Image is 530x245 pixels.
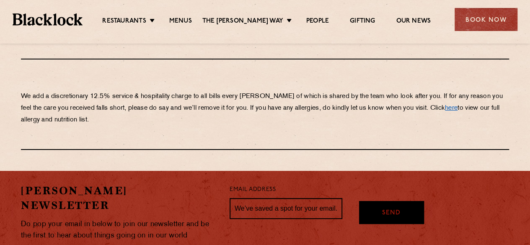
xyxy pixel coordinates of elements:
a: Gifting [350,17,375,26]
a: here [445,105,458,111]
div: Book Now [455,8,517,31]
span: Send [382,209,401,218]
a: Menus [169,17,192,26]
p: Do pop your email in below to join our newsletter and be the first to hear about things going on ... [21,219,217,241]
a: The [PERSON_NAME] Way [202,17,283,26]
label: Email Address [230,185,276,195]
p: We add a discretionary 12.5% service & hospitality charge to all bills every [PERSON_NAME] of whi... [21,91,509,126]
a: Restaurants [102,17,146,26]
h2: [PERSON_NAME] Newsletter [21,183,217,213]
input: We’ve saved a spot for your email... [230,198,342,219]
a: Our News [396,17,431,26]
img: BL_Textured_Logo-footer-cropped.svg [13,13,83,25]
a: People [306,17,329,26]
